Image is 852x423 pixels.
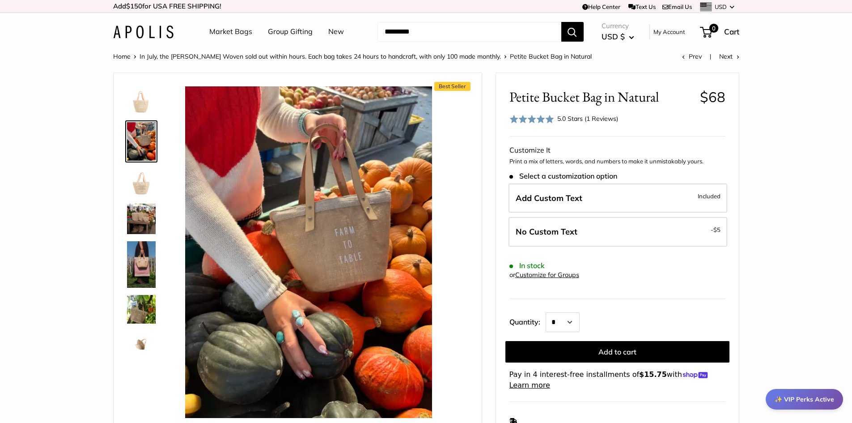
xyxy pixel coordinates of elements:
a: Customize for Groups [515,271,579,279]
label: Quantity: [509,310,546,332]
img: Petite Bucket Bag in Natural [127,241,156,287]
button: Add to cart [505,341,729,363]
img: Petite Bucket Bag in Natural [127,122,156,161]
span: Best Seller [434,82,471,91]
a: Home [113,52,131,60]
a: Petite Bucket Bag in Natural [125,202,157,236]
img: Petite Bucket Bag in Natural [127,295,156,324]
span: USD [715,3,727,10]
div: 5.0 Stars (1 Reviews) [509,112,619,125]
span: Add Custom Text [516,193,582,203]
span: Cart [724,27,739,36]
span: USD $ [602,32,625,41]
div: 5.0 Stars (1 Reviews) [557,114,618,124]
span: No Custom Text [516,226,577,237]
span: $5 [713,226,721,233]
img: Petite Bucket Bag in Natural [127,168,156,197]
a: Text Us [628,3,656,10]
span: 0 [709,24,718,33]
span: - [711,224,721,235]
a: Help Center [582,3,620,10]
span: Currency [602,20,634,32]
a: Email Us [662,3,692,10]
span: $150 [126,2,142,10]
a: Group Gifting [268,25,313,38]
img: Petite Bucket Bag in Natural [185,86,432,418]
a: Petite Bucket Bag in Natural [125,166,157,198]
span: Petite Bucket Bag in Natural [510,52,592,60]
a: Prev [682,52,702,60]
label: Add Custom Text [509,184,727,213]
a: Petite Bucket Bag in Natural [125,85,157,117]
a: Petite Bucket Bag in Natural [125,293,157,325]
a: In July, the [PERSON_NAME] Woven sold out within hours. Each bag takes 24 hours to handcraft, wit... [140,52,501,60]
span: $68 [700,88,725,106]
div: ✨ VIP Perks Active [766,389,843,410]
span: Included [698,191,721,201]
p: Print a mix of letters, words, and numbers to make it unmistakably yours. [509,157,725,166]
img: Apolis [113,26,174,38]
nav: Breadcrumb [113,51,592,62]
img: Petite Bucket Bag in Natural [127,331,156,359]
a: My Account [653,26,685,37]
span: Select a customization option [509,172,617,180]
a: Next [719,52,739,60]
button: USD $ [602,30,634,44]
img: Petite Bucket Bag in Natural [127,204,156,234]
a: Petite Bucket Bag in Natural [125,329,157,361]
input: Search... [377,22,561,42]
a: Market Bags [209,25,252,38]
a: New [328,25,344,38]
span: Petite Bucket Bag in Natural [509,89,693,105]
a: Petite Bucket Bag in Natural [125,239,157,289]
div: Customize It [509,144,725,157]
label: Leave Blank [509,217,727,247]
div: or [509,269,579,281]
span: In stock [509,261,545,270]
img: Petite Bucket Bag in Natural [127,86,156,115]
a: 0 Cart [701,25,739,39]
button: Search [561,22,584,42]
a: Petite Bucket Bag in Natural [125,120,157,162]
